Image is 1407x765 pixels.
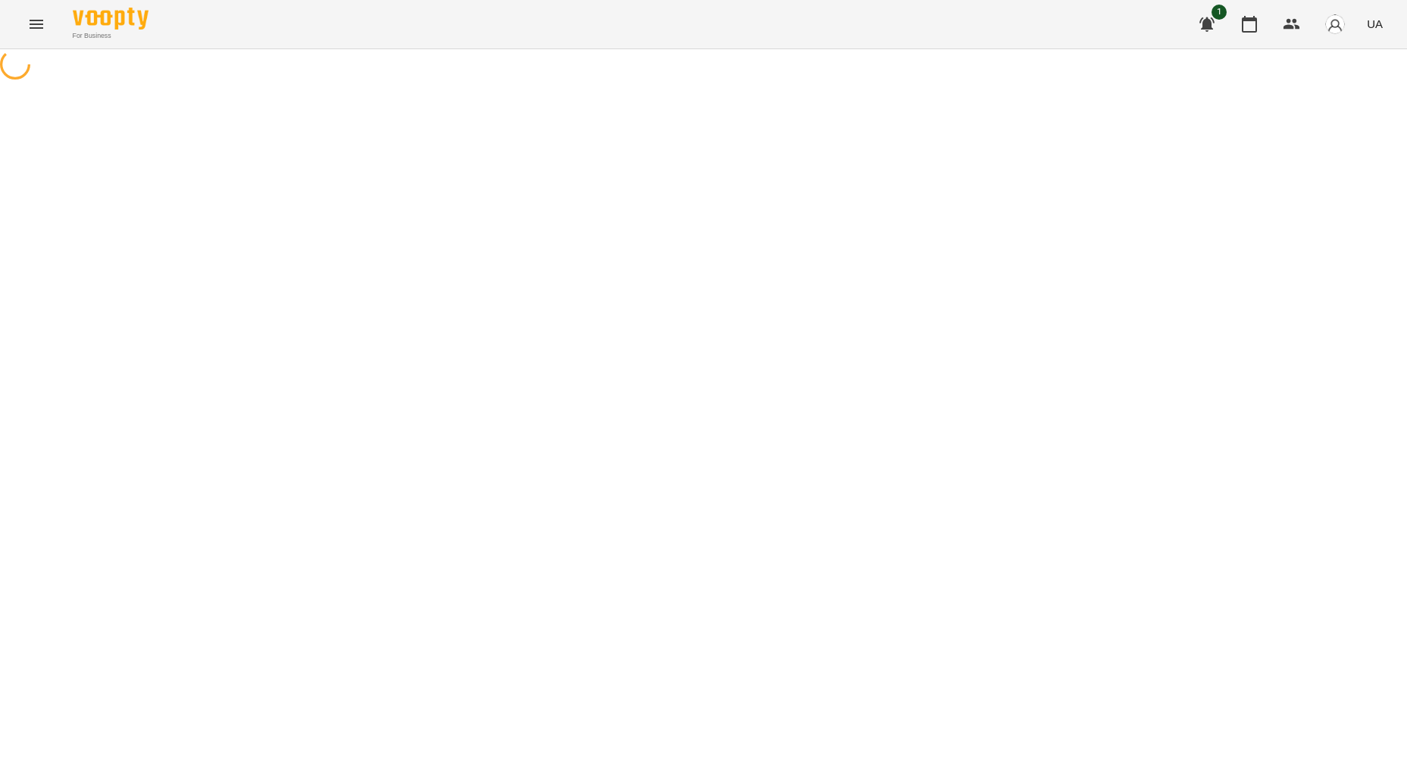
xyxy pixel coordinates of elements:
button: UA [1361,10,1389,38]
img: Voopty Logo [73,8,149,30]
span: For Business [73,31,149,41]
button: Menu [18,6,55,42]
span: 1 [1212,5,1227,20]
img: avatar_s.png [1324,14,1346,35]
span: UA [1367,16,1383,32]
